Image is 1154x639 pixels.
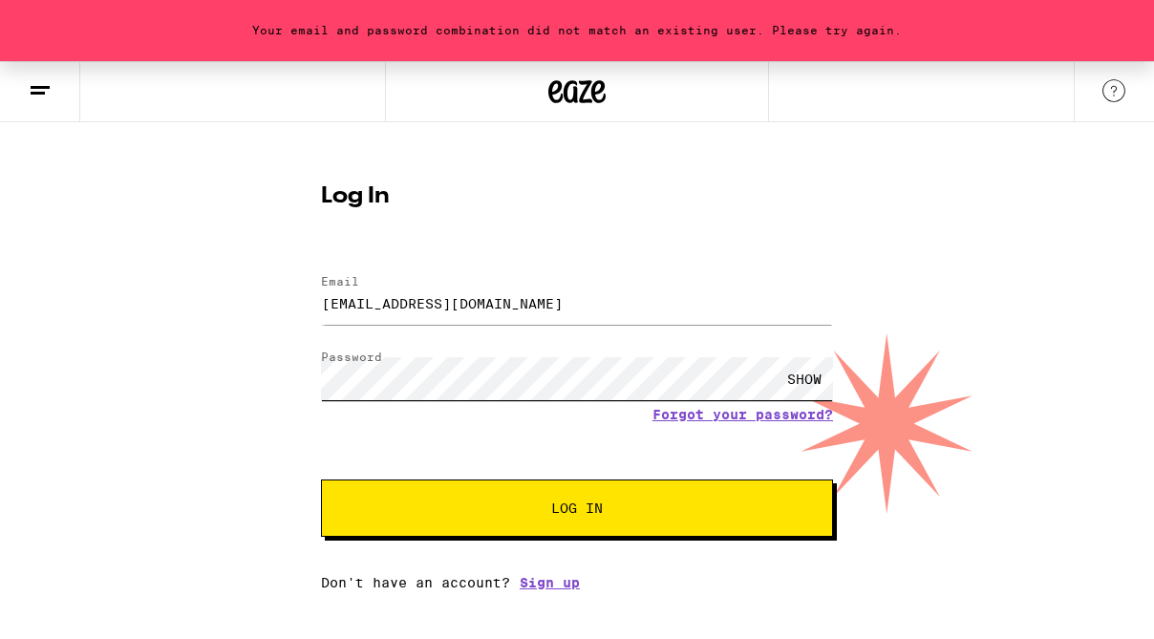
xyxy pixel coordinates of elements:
div: Don't have an account? [321,575,833,590]
a: Sign up [520,575,580,590]
span: Log In [551,501,603,515]
span: Hi. Need any help? [11,13,138,29]
a: Forgot your password? [652,407,833,422]
input: Email [321,282,833,325]
h1: Log In [321,185,833,208]
label: Email [321,275,359,288]
label: Password [321,351,382,363]
button: Log In [321,479,833,537]
div: SHOW [776,357,833,400]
